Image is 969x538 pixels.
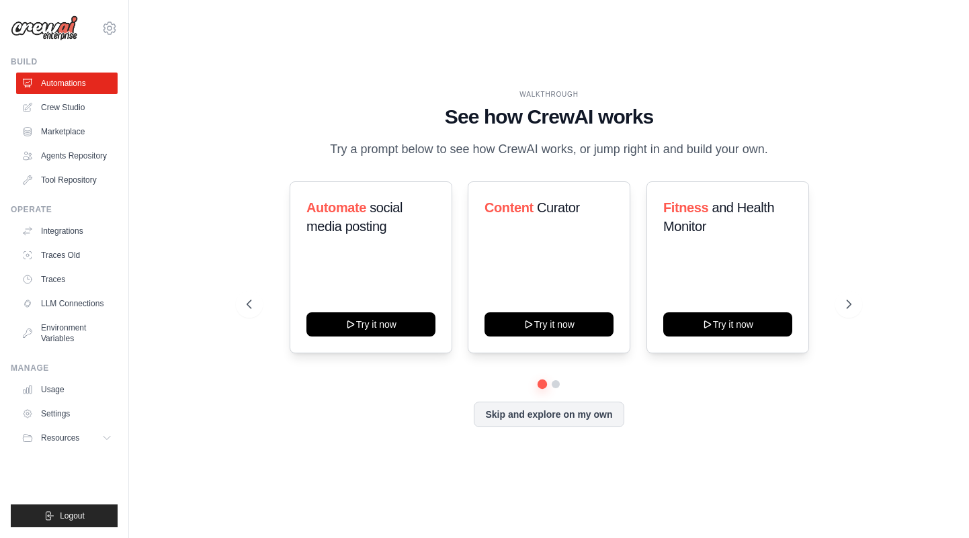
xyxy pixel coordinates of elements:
[16,293,118,314] a: LLM Connections
[902,474,969,538] div: Виджет чата
[663,200,708,215] span: Fitness
[16,427,118,449] button: Resources
[306,200,366,215] span: Automate
[16,379,118,400] a: Usage
[11,504,118,527] button: Logout
[11,363,118,373] div: Manage
[16,220,118,242] a: Integrations
[16,73,118,94] a: Automations
[247,89,852,99] div: WALKTHROUGH
[16,169,118,191] a: Tool Repository
[11,204,118,215] div: Operate
[902,474,969,538] iframe: Chat Widget
[306,312,435,337] button: Try it now
[60,510,85,521] span: Logout
[16,403,118,424] a: Settings
[11,15,78,41] img: Logo
[16,121,118,142] a: Marketplace
[41,433,79,443] span: Resources
[16,145,118,167] a: Agents Repository
[663,312,792,337] button: Try it now
[537,200,580,215] span: Curator
[247,105,852,129] h1: See how CrewAI works
[484,200,534,215] span: Content
[474,402,624,427] button: Skip and explore on my own
[16,244,118,266] a: Traces Old
[306,200,403,234] span: social media posting
[16,269,118,290] a: Traces
[663,200,774,234] span: and Health Monitor
[16,97,118,118] a: Crew Studio
[11,56,118,67] div: Build
[16,317,118,349] a: Environment Variables
[323,140,775,159] p: Try a prompt below to see how CrewAI works, or jump right in and build your own.
[484,312,614,337] button: Try it now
